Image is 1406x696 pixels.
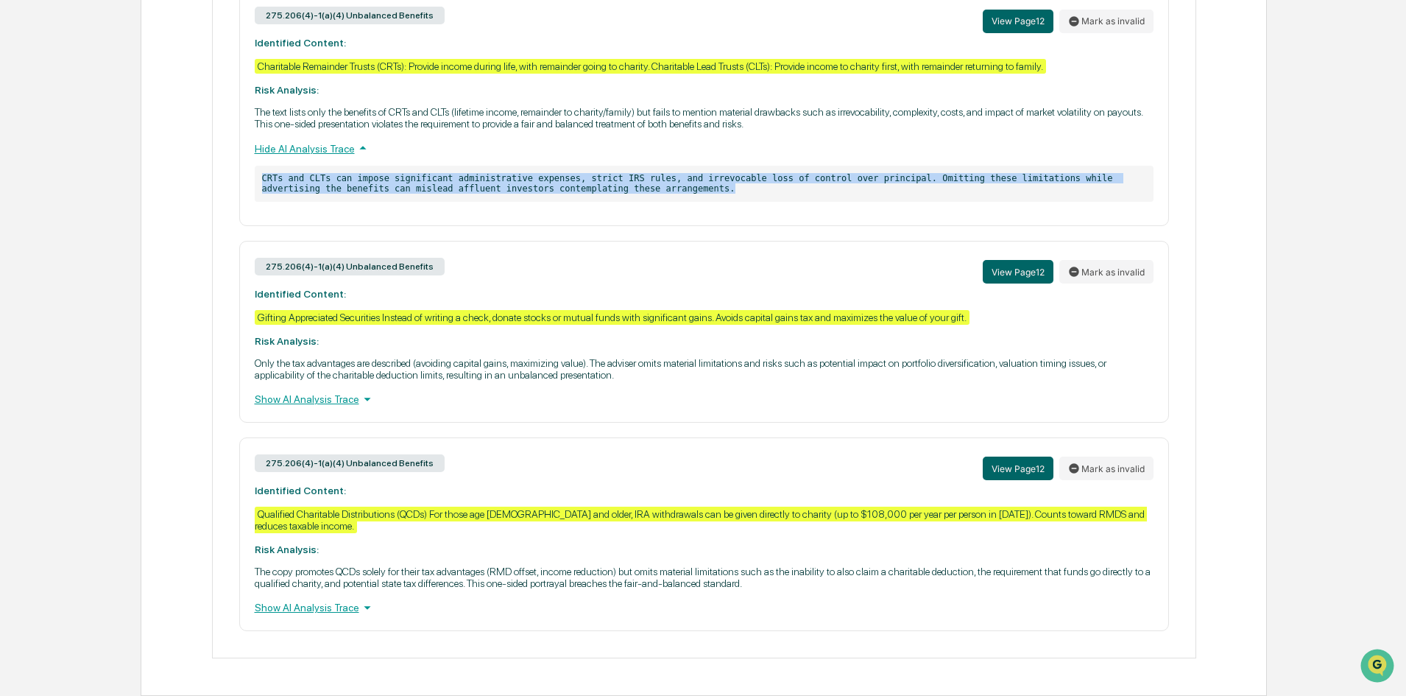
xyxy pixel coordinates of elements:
[66,127,202,139] div: We're available if you need us!
[255,166,1154,202] p: CRTs and CLTs can impose significant administrative expenses, strict IRS rules, and irrevocable l...
[66,113,241,127] div: Start new chat
[255,391,1154,407] div: Show AI Analysis Trace
[255,288,346,300] strong: Identified Content:
[255,544,319,555] strong: Risk Analysis:
[130,200,160,212] span: [DATE]
[121,261,183,276] span: Attestations
[255,600,1154,616] div: Show AI Analysis Trace
[255,7,445,24] div: 275.206(4)-1(a)(4) Unbalanced Benefits
[255,454,445,472] div: 275.206(4)-1(a)(4) Unbalanced Benefits
[46,200,119,212] span: [PERSON_NAME]
[255,485,346,496] strong: Identified Content:
[1059,260,1154,284] button: Mark as invalid
[255,37,346,49] strong: Identified Content:
[255,258,445,275] div: 275.206(4)-1(a)(4) Unbalanced Benefits
[255,106,1154,130] p: The text lists only the benefits of CRTs and CLTs (lifetime income, remainder to charity/family) ...
[983,10,1053,33] button: View Page12
[15,263,27,275] div: 🖐️
[983,457,1053,480] button: View Page12
[15,186,38,210] img: Joel Crampton
[255,566,1154,589] p: The copy promotes QCDs solely for their tax advantages (RMD offset, income reduction) but omits m...
[9,256,101,282] a: 🖐️Preclearance
[122,200,127,212] span: •
[255,335,319,347] strong: Risk Analysis:
[255,84,319,96] strong: Risk Analysis:
[15,113,41,139] img: 1746055101610-c473b297-6a78-478c-a979-82029cc54cd1
[31,113,57,139] img: 8933085812038_c878075ebb4cc5468115_72.jpg
[983,260,1053,284] button: View Page12
[1059,457,1154,480] button: Mark as invalid
[228,161,268,178] button: See all
[255,357,1154,381] p: Only the tax advantages are described (avoiding capital gains, maximizing value). The adviser omi...
[15,164,99,175] div: Past conversations
[104,325,178,337] a: Powered byPylon
[29,261,95,276] span: Preclearance
[1059,10,1154,33] button: Mark as invalid
[29,289,93,304] span: Data Lookup
[255,59,1046,74] div: Charitable Remainder Trusts (CRTs): Provide income during life, with remainder going to charity. ...
[250,117,268,135] button: Start new chat
[107,263,119,275] div: 🗄️
[15,291,27,303] div: 🔎
[255,310,969,325] div: Gifting Appreciated Securities Instead of writing a check, donate stocks or mutual funds with sig...
[9,284,99,310] a: 🔎Data Lookup
[255,140,1154,156] div: Hide AI Analysis Trace
[146,326,178,337] span: Pylon
[15,31,268,55] p: How can we help?
[1359,647,1399,687] iframe: Open customer support
[255,507,1147,533] div: Qualified Charitable Distributions (QCDs) For those age [DEMOGRAPHIC_DATA] and older, IRA withdra...
[101,256,188,282] a: 🗄️Attestations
